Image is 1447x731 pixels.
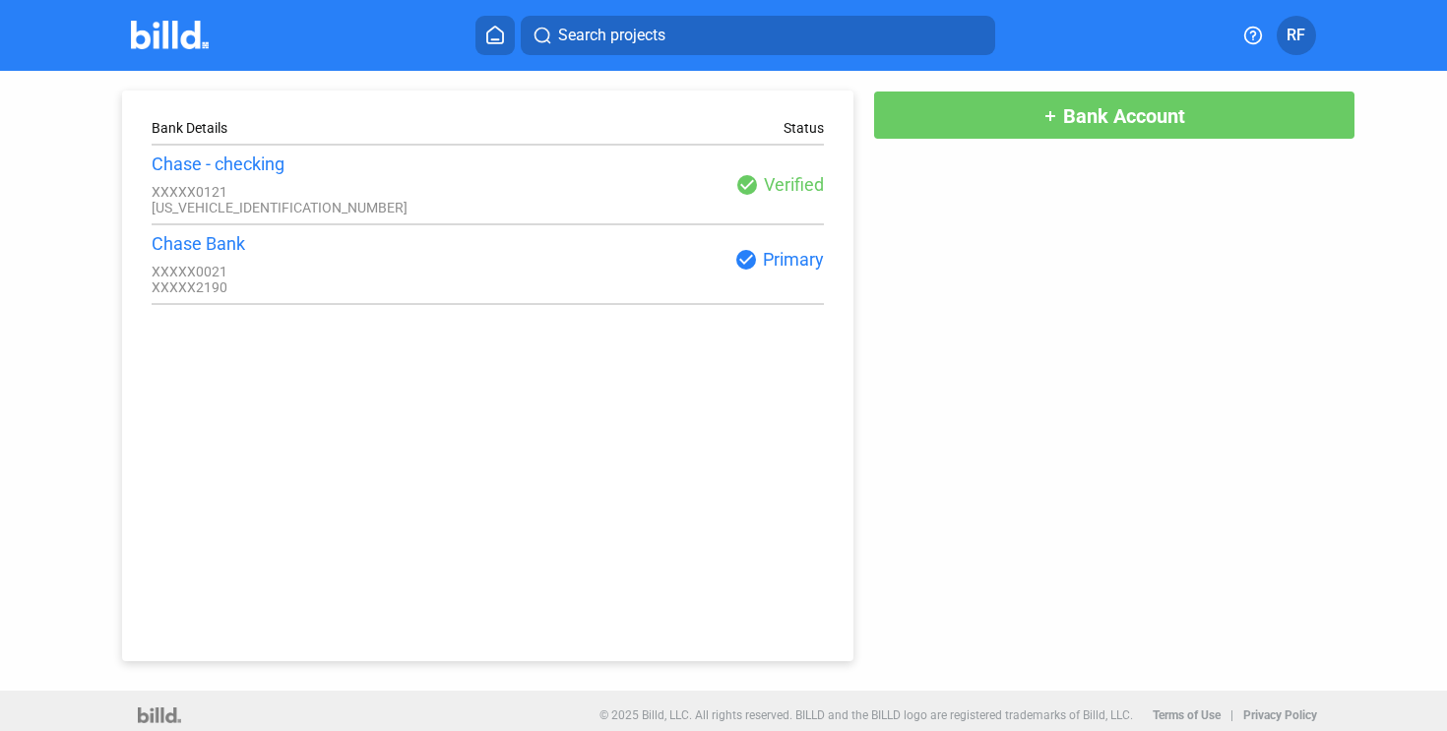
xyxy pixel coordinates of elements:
p: | [1230,708,1233,722]
p: © 2025 Billd, LLC. All rights reserved. BILLD and the BILLD logo are registered trademarks of Bil... [599,708,1133,722]
div: Status [784,120,824,136]
div: Chase - checking [152,153,488,174]
div: XXXXX0121 [152,184,488,200]
b: Privacy Policy [1243,708,1317,722]
img: logo [138,707,180,723]
div: Chase Bank [152,233,488,254]
div: Bank Details [152,120,488,136]
mat-icon: check_circle [734,248,758,272]
mat-icon: check_circle [735,173,759,197]
div: XXXXX2190 [152,279,488,295]
div: Verified [487,173,824,197]
button: Search projects [521,16,995,55]
span: Bank Account [1063,104,1185,128]
div: Primary [487,248,824,272]
span: RF [1287,24,1305,47]
div: XXXXX0021 [152,264,488,279]
button: Bank Account [873,91,1354,140]
img: Billd Company Logo [131,21,209,49]
span: Search projects [558,24,665,47]
button: RF [1277,16,1316,55]
mat-icon: add [1042,108,1058,124]
b: Terms of Use [1153,708,1221,722]
div: [US_VEHICLE_IDENTIFICATION_NUMBER] [152,200,488,215]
